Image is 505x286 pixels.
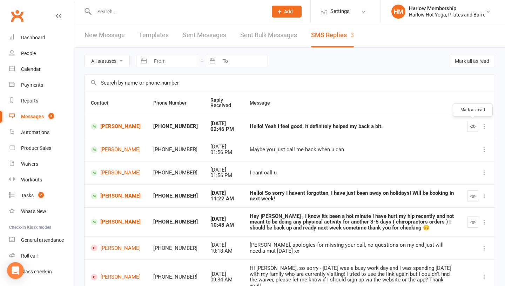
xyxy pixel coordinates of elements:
a: Sent Bulk Messages [240,23,297,47]
input: To [219,55,268,67]
a: Calendar [9,61,74,77]
a: Templates [139,23,169,47]
div: Hello! Yeah I feel good. It definitely helped my back a bit. [250,124,454,129]
div: [PERSON_NAME], apologies for missing your call, no questions on my end just will need a mat [DATE... [250,242,454,254]
input: Search... [92,7,263,16]
span: Settings [330,4,350,19]
a: [PERSON_NAME] [91,274,141,280]
div: [DATE] [210,216,237,222]
div: Harlow Membership [409,5,485,12]
a: Payments [9,77,74,93]
div: 01:56 PM [210,173,237,179]
div: HM [391,5,405,19]
a: Reports [9,93,74,109]
div: [DATE] [210,121,237,127]
div: People [21,51,36,56]
div: Open Intercom Messenger [7,262,24,279]
div: Tasks [21,193,34,198]
button: Mark all as read [449,55,495,67]
div: [PHONE_NUMBER] [153,147,198,153]
a: What's New [9,204,74,219]
div: 11:22 AM [210,196,237,202]
div: 01:56 PM [210,149,237,155]
div: Harlow Hot Yoga, Pilates and Barre [409,12,485,18]
a: Automations [9,125,74,140]
div: Calendar [21,66,41,72]
div: [DATE] [210,167,237,173]
div: Payments [21,82,43,88]
a: Waivers [9,156,74,172]
a: Clubworx [8,7,26,25]
th: Reply Received [204,91,243,115]
a: [PERSON_NAME] [91,193,141,199]
a: Roll call [9,248,74,264]
a: New Message [85,23,125,47]
a: [PERSON_NAME] [91,245,141,251]
a: Tasks 2 [9,188,74,204]
div: Maybe you just call me back when u can [250,147,454,153]
a: [PERSON_NAME] [91,219,141,225]
div: [DATE] [210,271,237,277]
div: [PHONE_NUMBER] [153,274,198,280]
div: 10:48 AM [210,222,237,228]
div: Automations [21,129,49,135]
th: Message [243,91,461,115]
div: [PHONE_NUMBER] [153,170,198,176]
a: Class kiosk mode [9,264,74,280]
div: [PHONE_NUMBER] [153,219,198,225]
div: [PHONE_NUMBER] [153,193,198,199]
div: [PHONE_NUMBER] [153,124,198,129]
div: Hello! So sorry I haven't forgotten, I have just been away on holidays! Will be booking in next w... [250,190,454,202]
div: Class check-in [21,269,52,274]
div: 02:46 PM [210,126,237,132]
div: Workouts [21,177,42,182]
a: Dashboard [9,30,74,46]
div: Dashboard [21,35,45,40]
div: [DATE] [210,190,237,196]
th: Phone Number [147,91,204,115]
th: Contact [85,91,147,115]
span: 3 [48,113,54,119]
a: [PERSON_NAME] [91,146,141,153]
a: [PERSON_NAME] [91,123,141,130]
input: Search by name or phone number [85,75,495,91]
div: Waivers [21,161,38,167]
div: Reports [21,98,38,104]
div: General attendance [21,237,64,243]
div: 09:34 AM [210,277,237,283]
a: [PERSON_NAME] [91,169,141,176]
span: Add [284,9,293,14]
a: Sent Messages [183,23,226,47]
div: Roll call [21,253,38,259]
a: SMS Replies3 [311,23,354,47]
a: Product Sales [9,140,74,156]
a: General attendance kiosk mode [9,232,74,248]
div: [PHONE_NUMBER] [153,245,198,251]
div: Messages [21,114,44,119]
button: Add [272,6,302,18]
span: 2 [38,192,44,198]
div: I cant call u [250,170,454,176]
a: Workouts [9,172,74,188]
div: Hey [PERSON_NAME] , I know it's been a hot minute I have hurt my hip recently and not meant to be... [250,213,454,231]
div: 3 [350,31,354,39]
div: What's New [21,208,46,214]
a: Messages 3 [9,109,74,125]
div: [DATE] [210,242,237,248]
div: [DATE] [210,144,237,150]
a: People [9,46,74,61]
div: 10:18 AM [210,248,237,254]
div: Product Sales [21,145,51,151]
input: From [150,55,199,67]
